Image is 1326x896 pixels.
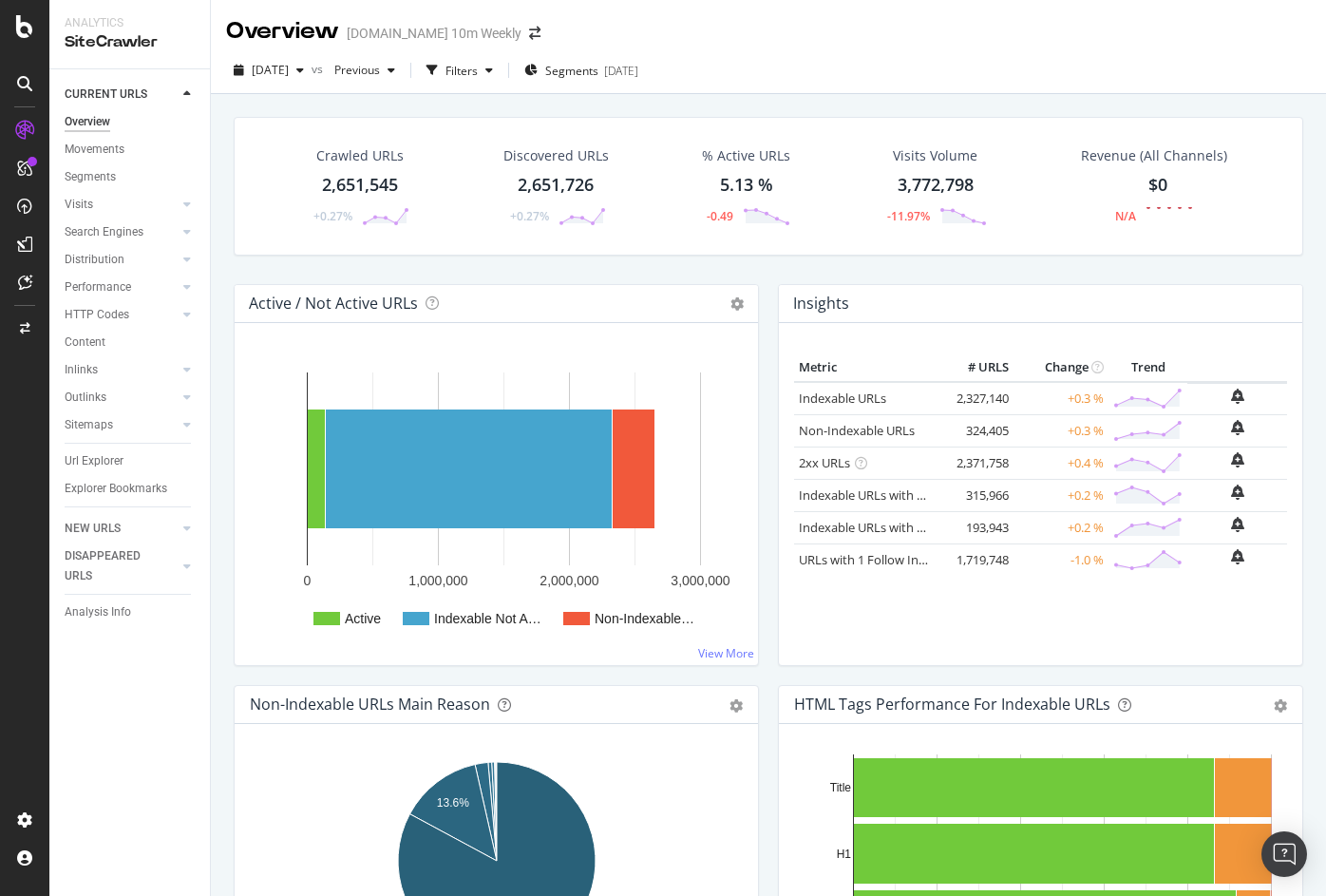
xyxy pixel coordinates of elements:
[1013,479,1108,511] td: +0.2 %
[226,15,339,48] div: Overview
[938,353,1013,382] th: # URLS
[65,195,178,215] a: Visits
[799,390,886,407] a: Indexable URLs
[250,353,743,650] svg: A chart.
[1231,549,1244,564] div: bell-plus
[437,796,469,810] text: 13.6%
[65,602,131,622] div: Analysis Info
[408,573,467,588] text: 1,000,000
[938,447,1013,479] td: 2,371,758
[250,695,490,714] div: Non-Indexable URLs Main Reason
[313,208,352,224] div: +0.27%
[1013,447,1108,479] td: +0.4 %
[604,63,638,79] div: [DATE]
[65,305,178,325] a: HTTP Codes
[65,360,98,380] div: Inlinks
[65,360,178,380] a: Inlinks
[887,208,930,224] div: -11.97%
[345,611,381,626] text: Active
[1013,414,1108,447] td: +0.3 %
[1148,173,1167,196] span: $0
[65,415,113,435] div: Sitemaps
[938,382,1013,415] td: 2,327,140
[327,62,380,78] span: Previous
[65,222,143,242] div: Search Engines
[65,479,167,499] div: Explorer Bookmarks
[65,277,131,297] div: Performance
[799,454,850,471] a: 2xx URLs
[65,388,106,408] div: Outlinks
[898,173,974,198] div: 3,772,798
[316,146,404,165] div: Crawled URLs
[1108,353,1187,382] th: Trend
[794,695,1110,714] div: HTML Tags Performance for Indexable URLs
[226,55,312,86] button: [DATE]
[65,140,197,160] a: Movements
[65,15,195,31] div: Analytics
[799,486,957,504] a: Indexable URLs with Bad H1
[1013,511,1108,543] td: +0.2 %
[65,85,147,105] div: CURRENT URLS
[434,611,541,626] text: Indexable Not A…
[799,551,938,568] a: URLs with 1 Follow Inlink
[65,602,197,622] a: Analysis Info
[799,422,915,439] a: Non-Indexable URLs
[1231,420,1244,435] div: bell-plus
[65,222,178,242] a: Search Engines
[65,451,123,471] div: Url Explorer
[517,55,646,86] button: Segments[DATE]
[1013,543,1108,576] td: -1.0 %
[65,479,197,499] a: Explorer Bookmarks
[671,573,729,588] text: 3,000,000
[65,140,124,160] div: Movements
[794,353,938,382] th: Metric
[1231,517,1244,532] div: bell-plus
[304,573,312,588] text: 0
[65,415,178,435] a: Sitemaps
[720,173,773,198] div: 5.13 %
[540,573,598,588] text: 2,000,000
[65,31,195,53] div: SiteCrawler
[1013,382,1108,415] td: +0.3 %
[595,611,694,626] text: Non-Indexable…
[65,167,116,187] div: Segments
[799,519,1006,536] a: Indexable URLs with Bad Description
[518,173,594,198] div: 2,651,726
[1261,831,1307,877] div: Open Intercom Messenger
[65,250,178,270] a: Distribution
[729,699,743,713] div: gear
[312,61,327,77] span: vs
[529,27,540,40] div: arrow-right-arrow-left
[65,195,93,215] div: Visits
[65,85,178,105] a: CURRENT URLS
[65,112,197,132] a: Overview
[1231,452,1244,467] div: bell-plus
[702,146,790,165] div: % Active URLs
[938,479,1013,511] td: 315,966
[793,291,849,316] h4: Insights
[65,333,197,353] a: Content
[65,519,178,539] a: NEW URLS
[707,208,733,224] div: -0.49
[445,63,478,79] div: Filters
[65,112,110,132] div: Overview
[1013,353,1108,382] th: Change
[327,55,403,86] button: Previous
[938,543,1013,576] td: 1,719,748
[65,519,121,539] div: NEW URLS
[698,645,754,661] a: View More
[938,511,1013,543] td: 193,943
[65,451,197,471] a: Url Explorer
[252,62,289,78] span: 2025 Sep. 19th
[65,546,178,586] a: DISAPPEARED URLS
[1081,146,1227,165] span: Revenue (All Channels)
[322,173,398,198] div: 2,651,545
[938,414,1013,447] td: 324,405
[65,333,105,353] div: Content
[65,250,124,270] div: Distribution
[503,146,609,165] div: Discovered URLs
[1115,208,1136,224] div: N/A
[730,297,744,311] i: Options
[65,277,178,297] a: Performance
